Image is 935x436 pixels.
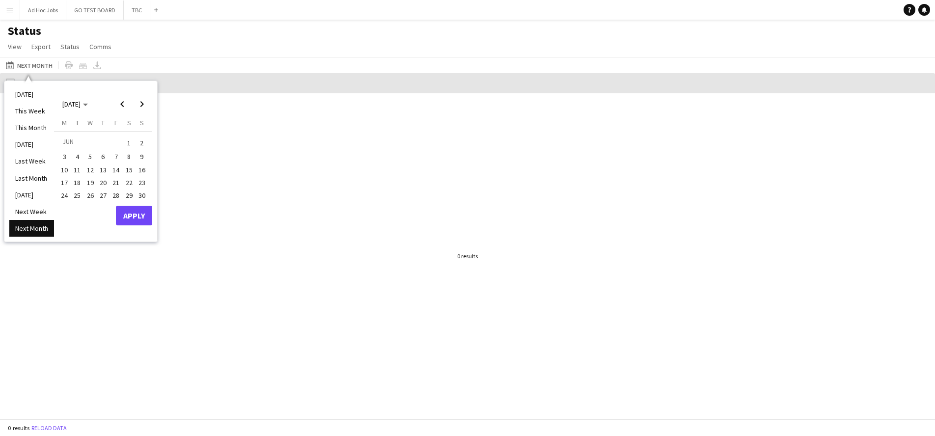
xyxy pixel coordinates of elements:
[27,40,55,53] a: Export
[110,164,122,176] span: 14
[9,103,54,119] li: This Week
[89,42,111,51] span: Comms
[132,94,152,114] button: Next month
[4,59,55,71] button: Next Month
[9,86,54,103] li: [DATE]
[58,176,71,189] button: 17-06-2024
[62,100,81,109] span: [DATE]
[58,189,71,202] button: 24-06-2024
[60,42,80,51] span: Status
[66,0,124,20] button: GO TEST BOARD
[6,79,15,87] input: Column with Header Selection
[20,0,66,20] button: Ad Hoc Jobs
[110,150,122,163] button: 07-06-2024
[84,150,97,163] button: 05-06-2024
[110,163,122,176] button: 14-06-2024
[71,176,83,189] button: 18-06-2024
[110,190,122,201] span: 28
[84,163,97,176] button: 12-06-2024
[9,119,54,136] li: This Month
[71,189,83,202] button: 25-06-2024
[127,118,131,127] span: S
[136,164,148,176] span: 16
[9,170,54,187] li: Last Month
[112,94,132,114] button: Previous month
[62,118,67,127] span: M
[8,42,22,51] span: View
[97,190,109,201] span: 27
[58,95,92,113] button: Choose month and year
[122,163,135,176] button: 15-06-2024
[9,220,54,237] li: Next Month
[123,190,135,201] span: 29
[457,252,478,260] div: 0 results
[58,164,70,176] span: 10
[114,118,118,127] span: F
[72,190,83,201] span: 25
[85,40,115,53] a: Comms
[58,151,70,163] span: 3
[116,206,152,225] button: Apply
[122,176,135,189] button: 22-06-2024
[71,163,83,176] button: 11-06-2024
[9,136,54,153] li: [DATE]
[72,151,83,163] span: 4
[97,150,110,163] button: 06-06-2024
[136,150,148,163] button: 09-06-2024
[84,177,96,189] span: 19
[84,164,96,176] span: 12
[29,423,69,434] button: Reload data
[110,189,122,202] button: 28-06-2024
[58,150,71,163] button: 03-06-2024
[101,118,105,127] span: T
[76,118,79,127] span: T
[123,136,135,150] span: 1
[97,163,110,176] button: 13-06-2024
[4,40,26,53] a: View
[110,176,122,189] button: 21-06-2024
[136,177,148,189] span: 23
[84,176,97,189] button: 19-06-2024
[136,190,148,201] span: 30
[122,150,135,163] button: 08-06-2024
[97,176,110,189] button: 20-06-2024
[110,177,122,189] span: 21
[87,118,93,127] span: W
[136,163,148,176] button: 16-06-2024
[136,176,148,189] button: 23-06-2024
[136,189,148,202] button: 30-06-2024
[136,136,148,150] span: 2
[58,163,71,176] button: 10-06-2024
[84,189,97,202] button: 26-06-2024
[56,40,83,53] a: Status
[97,177,109,189] span: 20
[84,190,96,201] span: 26
[72,164,83,176] span: 11
[58,177,70,189] span: 17
[71,150,83,163] button: 04-06-2024
[58,190,70,201] span: 24
[9,187,54,203] li: [DATE]
[58,135,122,150] td: JUN
[97,151,109,163] span: 6
[123,177,135,189] span: 22
[715,41,935,436] iframe: Chat Widget
[124,0,150,20] button: TBC
[122,189,135,202] button: 29-06-2024
[9,203,54,220] li: Next Week
[123,151,135,163] span: 8
[110,151,122,163] span: 7
[136,135,148,150] button: 02-06-2024
[72,177,83,189] span: 18
[9,153,54,169] li: Last Week
[140,118,144,127] span: S
[123,164,135,176] span: 15
[97,164,109,176] span: 13
[97,189,110,202] button: 27-06-2024
[31,42,51,51] span: Export
[84,151,96,163] span: 5
[122,135,135,150] button: 01-06-2024
[136,151,148,163] span: 9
